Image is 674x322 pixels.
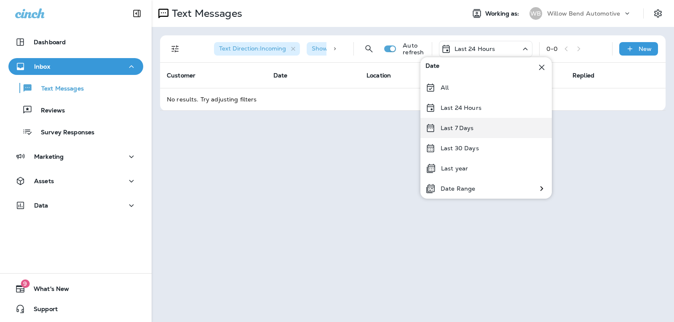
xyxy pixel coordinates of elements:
[21,279,29,288] span: 9
[273,72,288,79] span: Date
[366,72,391,79] span: Location
[530,7,542,20] div: WB
[8,280,143,297] button: 9What's New
[8,301,143,317] button: Support
[160,88,666,110] td: No results. Try adjusting filters
[441,185,475,192] p: Date Range
[32,129,94,137] p: Survey Responses
[8,173,143,189] button: Assets
[8,34,143,51] button: Dashboard
[219,45,286,52] span: Text Direction : Incoming
[441,84,449,91] p: All
[650,6,666,21] button: Settings
[485,10,521,17] span: Working as:
[546,45,558,52] div: 0 - 0
[168,7,242,20] p: Text Messages
[639,45,652,52] p: New
[33,85,84,93] p: Text Messages
[441,104,481,111] p: Last 24 Hours
[425,62,440,72] span: Date
[125,5,149,22] button: Collapse Sidebar
[8,123,143,141] button: Survey Responses
[167,72,195,79] span: Customer
[8,197,143,214] button: Data
[34,63,50,70] p: Inbox
[441,145,479,152] p: Last 30 Days
[441,125,474,131] p: Last 7 Days
[34,178,54,184] p: Assets
[34,202,48,209] p: Data
[25,306,58,316] span: Support
[455,45,495,52] p: Last 24 Hours
[167,40,184,57] button: Filters
[441,165,468,172] p: Last year
[547,10,620,17] p: Willow Bend Automotive
[307,42,427,56] div: Show Start/Stop/Unsubscribe:true
[361,40,377,57] button: Search Messages
[34,39,66,45] p: Dashboard
[8,101,143,119] button: Reviews
[8,58,143,75] button: Inbox
[572,72,594,79] span: Replied
[312,45,413,52] span: Show Start/Stop/Unsubscribe : true
[32,107,65,115] p: Reviews
[214,42,300,56] div: Text Direction:Incoming
[8,79,143,97] button: Text Messages
[403,42,425,56] p: Auto refresh
[25,285,69,295] span: What's New
[8,148,143,165] button: Marketing
[34,153,64,160] p: Marketing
